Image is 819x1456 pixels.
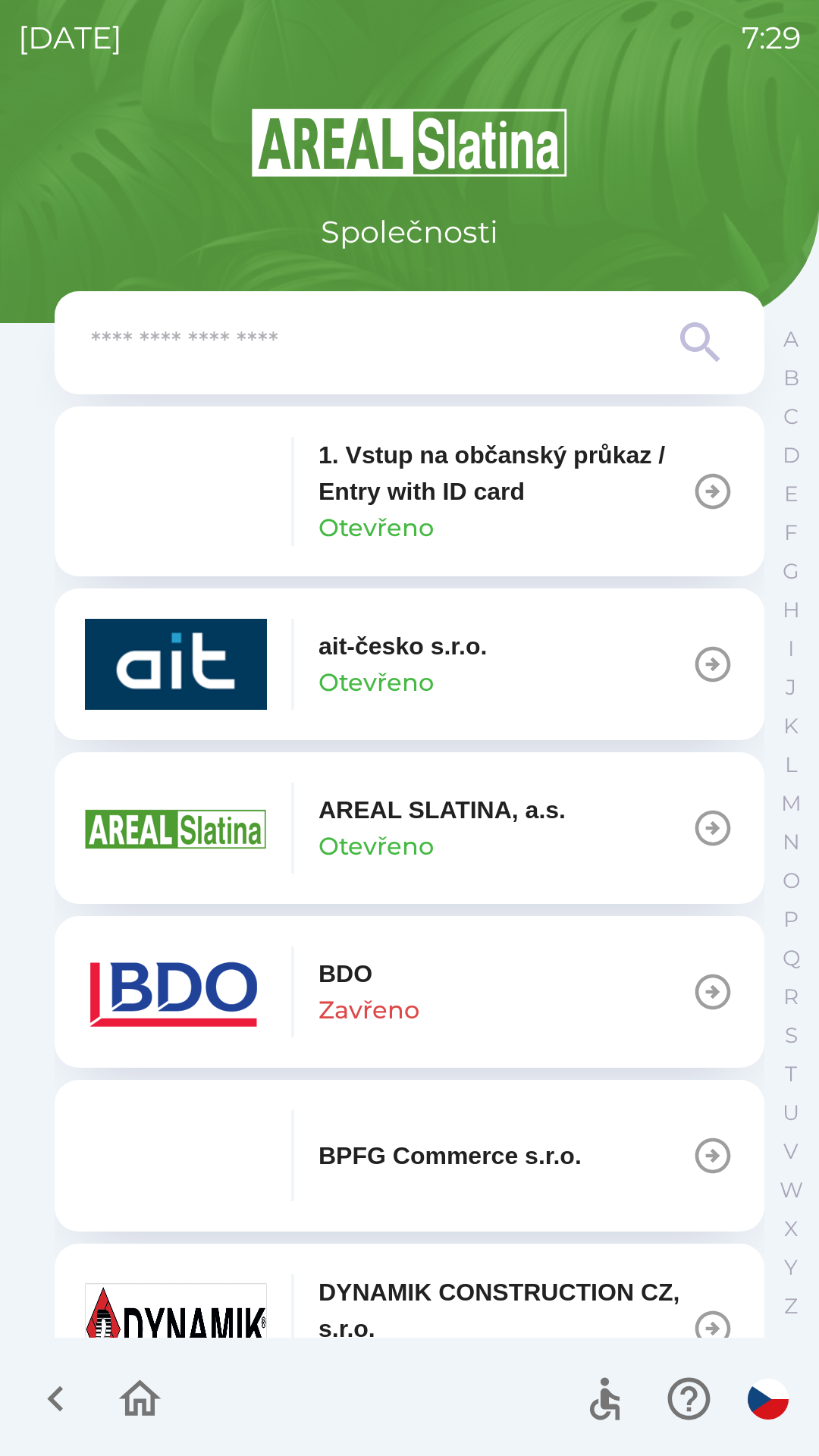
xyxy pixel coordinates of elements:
[772,861,810,900] button: O
[772,1171,810,1210] button: W
[772,1248,810,1287] button: Y
[786,674,796,701] p: J
[785,1061,797,1087] p: T
[783,1138,799,1165] p: V
[783,597,800,623] p: H
[772,1055,810,1094] button: T
[772,591,810,629] button: H
[318,1137,582,1174] p: BPFG Commerce s.r.o.
[772,513,810,552] button: F
[772,320,810,359] button: A
[772,745,810,784] button: L
[772,1094,810,1132] button: U
[85,1110,267,1201] img: f3b1b367-54a7-43c8-9d7e-84e812667233.png
[785,1022,798,1049] p: S
[772,1210,810,1248] button: X
[783,713,799,739] p: K
[772,629,810,668] button: I
[784,481,799,507] p: E
[772,823,810,861] button: N
[783,442,800,469] p: D
[783,365,799,391] p: B
[55,106,764,179] img: Logo
[783,868,800,894] p: O
[318,992,419,1028] p: Zavřeno
[318,955,372,992] p: BDO
[772,359,810,397] button: B
[772,552,810,591] button: G
[55,1080,764,1232] button: BPFG Commerce s.r.o.
[55,1244,764,1414] button: DYNAMIK CONSTRUCTION CZ, s.r.o.Otevřeno
[772,784,810,823] button: M
[780,1177,803,1203] p: W
[318,437,692,510] p: 1. Vstup na občanský průkaz / Entry with ID card
[772,1287,810,1326] button: Z
[772,397,810,436] button: C
[772,1132,810,1171] button: V
[85,446,267,537] img: 93ea42ec-2d1b-4d6e-8f8a-bdbb4610bcc3.png
[783,1100,799,1126] p: U
[783,984,799,1010] p: R
[318,828,434,864] p: Otevřeno
[321,209,498,255] p: Společnosti
[784,1293,798,1319] p: Z
[783,945,800,971] p: Q
[772,939,810,977] button: Q
[742,15,801,61] p: 7:29
[318,628,487,664] p: ait-česko s.r.o.
[783,558,799,585] p: G
[748,1379,789,1420] img: cs flag
[772,436,810,475] button: D
[318,664,434,701] p: Otevřeno
[783,403,799,430] p: C
[784,519,798,546] p: F
[55,588,764,740] button: ait-česko s.r.o.Otevřeno
[785,752,797,778] p: L
[772,707,810,745] button: K
[783,829,800,855] p: N
[85,783,267,874] img: aad3f322-fb90-43a2-be23-5ead3ef36ce5.png
[772,475,810,513] button: E
[784,1254,798,1281] p: Y
[318,792,566,828] p: AREAL SLATINA, a.s.
[772,668,810,707] button: J
[783,906,799,933] p: P
[772,977,810,1016] button: R
[55,406,764,576] button: 1. Vstup na občanský průkaz / Entry with ID cardOtevřeno
[318,510,434,546] p: Otevřeno
[318,1274,692,1347] p: DYNAMIK CONSTRUCTION CZ, s.r.o.
[18,15,122,61] p: [DATE]
[772,900,810,939] button: P
[784,1216,798,1242] p: X
[783,326,799,353] p: A
[788,635,794,662] p: I
[85,946,267,1037] img: ae7449ef-04f1-48ed-85b5-e61960c78b50.png
[85,619,267,710] img: 40b5cfbb-27b1-4737-80dc-99d800fbabba.png
[55,916,764,1068] button: BDOZavřeno
[772,1016,810,1055] button: S
[781,790,802,817] p: M
[85,1283,267,1374] img: 9aa1c191-0426-4a03-845b-4981a011e109.jpeg
[55,752,764,904] button: AREAL SLATINA, a.s.Otevřeno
